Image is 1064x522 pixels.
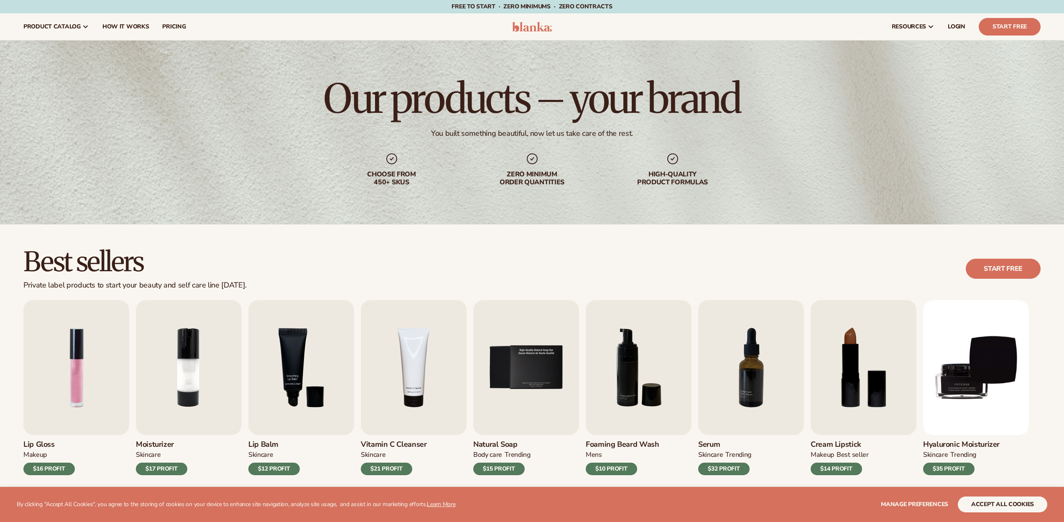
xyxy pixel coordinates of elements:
a: 4 / 9 [361,300,467,475]
a: 6 / 9 [586,300,691,475]
h3: Moisturizer [136,440,187,449]
button: accept all cookies [958,497,1047,512]
span: pricing [162,23,186,30]
h1: Our products – your brand [324,79,740,119]
div: BODY Care [473,451,502,459]
div: $12 PROFIT [248,463,300,475]
div: TRENDING [950,451,976,459]
a: How It Works [96,13,156,40]
div: SKINCARE [136,451,161,459]
a: 2 / 9 [136,300,242,475]
h3: Lip Balm [248,440,300,449]
span: How It Works [102,23,149,30]
a: 9 / 9 [923,300,1029,475]
h3: Lip Gloss [23,440,75,449]
div: SKINCARE [248,451,273,459]
div: $16 PROFIT [23,463,75,475]
a: Start Free [979,18,1041,36]
div: $21 PROFIT [361,463,412,475]
p: By clicking "Accept All Cookies", you agree to the storing of cookies on your device to enhance s... [17,501,456,508]
h3: Foaming beard wash [586,440,659,449]
a: resources [885,13,941,40]
span: LOGIN [948,23,965,30]
h3: Cream Lipstick [811,440,869,449]
h3: Serum [698,440,751,449]
div: MAKEUP [811,451,834,459]
span: Manage preferences [881,500,948,508]
a: 5 / 9 [473,300,579,475]
a: product catalog [17,13,96,40]
div: $14 PROFIT [811,463,862,475]
div: MAKEUP [23,451,47,459]
a: 3 / 9 [248,300,354,475]
div: TRENDING [505,451,530,459]
span: product catalog [23,23,81,30]
button: Manage preferences [881,497,948,512]
div: $10 PROFIT [586,463,637,475]
img: logo [512,22,552,32]
div: SKINCARE [698,451,723,459]
div: $17 PROFIT [136,463,187,475]
span: Free to start · ZERO minimums · ZERO contracts [452,3,612,10]
a: pricing [156,13,192,40]
div: BEST SELLER [837,451,869,459]
div: mens [586,451,602,459]
div: Zero minimum order quantities [479,171,586,186]
a: 1 / 9 [23,300,129,475]
a: LOGIN [941,13,972,40]
div: SKINCARE [923,451,948,459]
div: High-quality product formulas [619,171,726,186]
a: 7 / 9 [698,300,804,475]
h3: Natural Soap [473,440,531,449]
a: 8 / 9 [811,300,916,475]
div: TRENDING [725,451,751,459]
div: Choose from 450+ Skus [338,171,445,186]
h3: Hyaluronic moisturizer [923,440,1000,449]
h2: Best sellers [23,248,247,276]
div: Private label products to start your beauty and self care line [DATE]. [23,281,247,290]
div: $15 PROFIT [473,463,525,475]
a: Start free [966,259,1041,279]
h3: Vitamin C Cleanser [361,440,427,449]
div: You built something beautiful, now let us take care of the rest. [431,129,633,138]
a: Learn More [427,500,455,508]
span: resources [892,23,926,30]
div: $32 PROFIT [698,463,750,475]
div: $35 PROFIT [923,463,975,475]
div: Skincare [361,451,385,459]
